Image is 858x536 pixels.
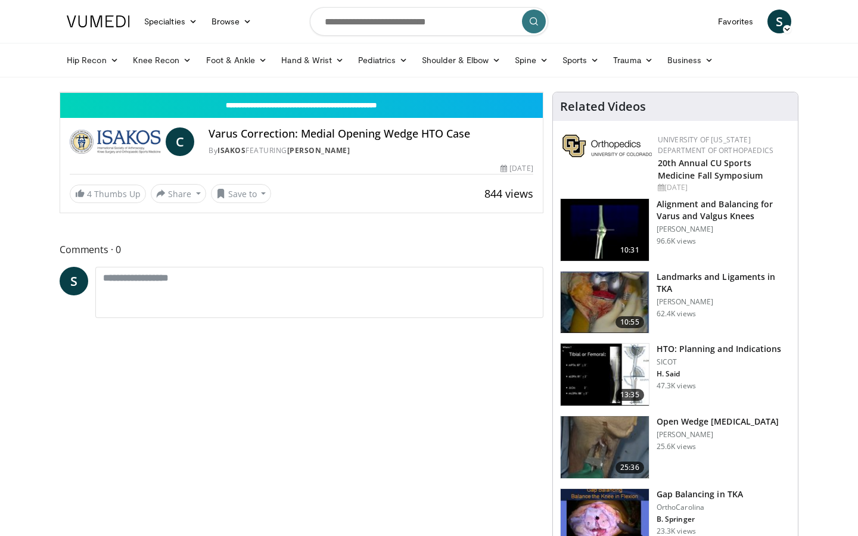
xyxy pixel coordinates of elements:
[561,416,649,478] img: 1390019_3.png.150x105_q85_crop-smart_upscale.jpg
[657,381,696,391] p: 47.3K views
[126,48,199,72] a: Knee Recon
[658,157,763,181] a: 20th Annual CU Sports Medicine Fall Symposium
[657,526,696,536] p: 23.3K views
[60,267,88,295] a: S
[615,462,644,473] span: 25:36
[658,182,788,193] div: [DATE]
[67,15,130,27] img: VuMedi Logo
[562,135,652,157] img: 355603a8-37da-49b6-856f-e00d7e9307d3.png.150x105_q85_autocrop_double_scale_upscale_version-0.2.png
[657,198,791,222] h3: Alignment and Balancing for Varus and Valgus Knees
[508,48,555,72] a: Spine
[657,236,696,246] p: 96.6K views
[657,225,791,234] p: [PERSON_NAME]
[555,48,607,72] a: Sports
[70,185,146,203] a: 4 Thumbs Up
[209,145,533,156] div: By FEATURING
[561,199,649,261] img: 38523_0000_3.png.150x105_q85_crop-smart_upscale.jpg
[500,163,533,174] div: [DATE]
[70,127,161,156] img: ISAKOS
[711,10,760,33] a: Favorites
[560,198,791,261] a: 10:31 Alignment and Balancing for Varus and Valgus Knees [PERSON_NAME] 96.6K views
[199,48,275,72] a: Foot & Ankle
[60,48,126,72] a: Hip Recon
[767,10,791,33] a: S
[484,186,533,201] span: 844 views
[657,309,696,319] p: 62.4K views
[660,48,721,72] a: Business
[657,271,791,295] h3: Landmarks and Ligaments in TKA
[211,184,272,203] button: Save to
[151,184,206,203] button: Share
[560,99,646,114] h4: Related Videos
[287,145,350,155] a: [PERSON_NAME]
[606,48,660,72] a: Trauma
[657,357,782,367] p: SICOT
[351,48,415,72] a: Pediatrics
[560,343,791,406] a: 13:35 HTO: Planning and Indications SICOT H. Said 47.3K views
[657,343,782,355] h3: HTO: Planning and Indications
[657,297,791,307] p: [PERSON_NAME]
[60,92,543,93] video-js: Video Player
[657,369,782,379] p: H. Said
[561,272,649,334] img: 88434a0e-b753-4bdd-ac08-0695542386d5.150x105_q85_crop-smart_upscale.jpg
[310,7,548,36] input: Search topics, interventions
[615,244,644,256] span: 10:31
[217,145,245,155] a: ISAKOS
[657,488,743,500] h3: Gap Balancing in TKA
[415,48,508,72] a: Shoulder & Elbow
[137,10,204,33] a: Specialties
[166,127,194,156] a: C
[204,10,259,33] a: Browse
[615,316,644,328] span: 10:55
[560,271,791,334] a: 10:55 Landmarks and Ligaments in TKA [PERSON_NAME] 62.4K views
[87,188,92,200] span: 4
[657,503,743,512] p: OrthoCarolina
[561,344,649,406] img: 297961_0002_1.png.150x105_q85_crop-smart_upscale.jpg
[657,442,696,451] p: 25.6K views
[209,127,533,141] h4: Varus Correction: Medial Opening Wedge HTO Case
[560,416,791,479] a: 25:36 Open Wedge [MEDICAL_DATA] [PERSON_NAME] 25.6K views
[274,48,351,72] a: Hand & Wrist
[615,389,644,401] span: 13:35
[657,416,779,428] h3: Open Wedge [MEDICAL_DATA]
[658,135,773,155] a: University of [US_STATE] Department of Orthopaedics
[60,242,543,257] span: Comments 0
[657,430,779,440] p: [PERSON_NAME]
[657,515,743,524] p: B. Springer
